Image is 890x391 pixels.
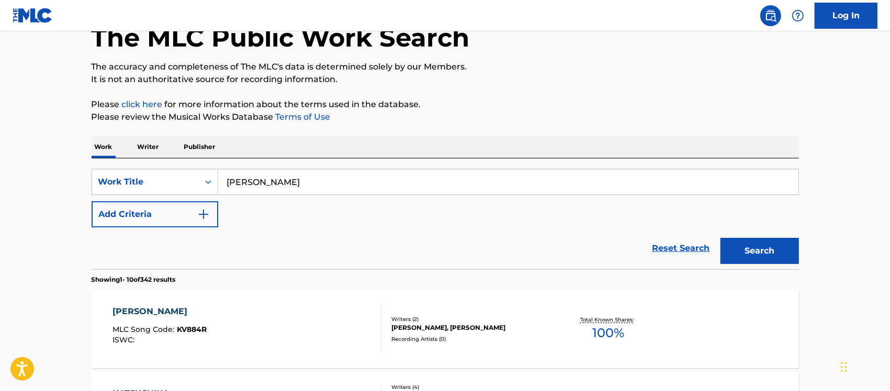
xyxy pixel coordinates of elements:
[815,3,877,29] a: Log In
[592,324,624,342] span: 100 %
[112,335,137,344] span: ISWC :
[98,176,193,188] div: Work Title
[92,169,799,269] form: Search Form
[92,290,799,368] a: [PERSON_NAME]MLC Song Code:KV884RISWC:Writers (2)[PERSON_NAME], [PERSON_NAME]Recording Artists (0...
[391,383,549,391] div: Writers ( 4 )
[112,305,207,318] div: [PERSON_NAME]
[391,323,549,332] div: [PERSON_NAME], [PERSON_NAME]
[197,208,210,221] img: 9d2ae6d4665cec9f34b9.svg
[580,316,636,324] p: Total Known Shares:
[13,8,53,23] img: MLC Logo
[92,61,799,73] p: The accuracy and completeness of The MLC's data is determined solely by our Members.
[122,99,163,109] a: click here
[177,325,207,334] span: KV884R
[647,237,715,260] a: Reset Search
[787,5,808,26] div: Help
[792,9,804,22] img: help
[92,111,799,123] p: Please review the Musical Works Database
[92,73,799,86] p: It is not an authoritative source for recording information.
[764,9,777,22] img: search
[92,201,218,227] button: Add Criteria
[720,238,799,264] button: Search
[391,315,549,323] div: Writers ( 2 )
[112,325,177,334] span: MLC Song Code :
[391,335,549,343] div: Recording Artists ( 0 )
[760,5,781,26] a: Public Search
[92,275,176,284] p: Showing 1 - 10 of 342 results
[274,112,331,122] a: Terms of Use
[92,136,116,158] p: Work
[92,22,470,53] h1: The MLC Public Work Search
[181,136,219,158] p: Publisher
[838,341,890,391] iframe: Chat Widget
[92,98,799,111] p: Please for more information about the terms used in the database.
[134,136,162,158] p: Writer
[841,351,847,383] div: Drag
